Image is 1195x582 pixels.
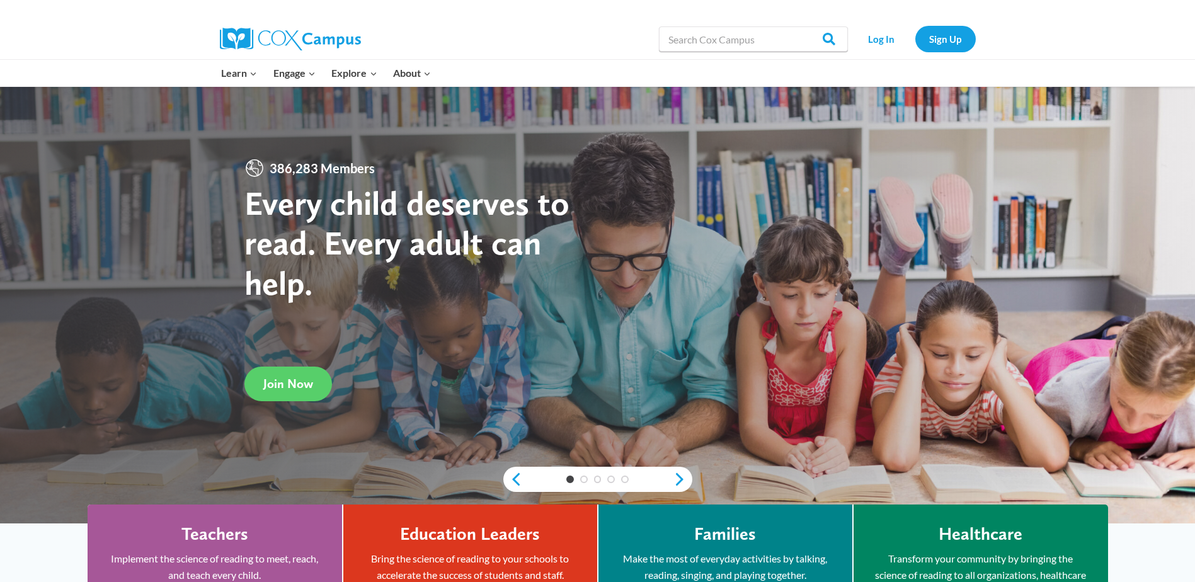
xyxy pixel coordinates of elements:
[915,26,976,52] a: Sign Up
[263,376,313,391] span: Join Now
[694,523,756,545] h4: Families
[221,65,257,81] span: Learn
[607,476,615,483] a: 4
[673,472,692,487] a: next
[244,367,332,401] a: Join Now
[331,65,377,81] span: Explore
[566,476,574,483] a: 1
[854,26,976,52] nav: Secondary Navigation
[939,523,1022,545] h4: Healthcare
[393,65,431,81] span: About
[503,467,692,492] div: content slider buttons
[400,523,540,545] h4: Education Leaders
[580,476,588,483] a: 2
[659,26,848,52] input: Search Cox Campus
[214,60,439,86] nav: Primary Navigation
[854,26,909,52] a: Log In
[503,472,522,487] a: previous
[220,28,361,50] img: Cox Campus
[265,158,380,178] span: 386,283 Members
[181,523,248,545] h4: Teachers
[273,65,316,81] span: Engage
[594,476,602,483] a: 3
[244,183,569,303] strong: Every child deserves to read. Every adult can help.
[621,476,629,483] a: 5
